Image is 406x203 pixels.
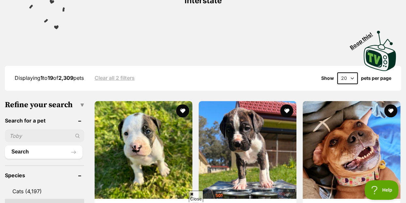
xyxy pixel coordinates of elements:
[349,27,379,51] span: Boop this!
[321,76,334,81] span: Show
[5,172,84,178] header: Species
[5,118,84,123] header: Search for a pet
[189,191,203,202] span: Close
[303,101,400,199] img: Maya - Staffordshire Bull Terrier Dog
[5,130,84,142] input: Toby
[384,104,397,117] button: favourite
[40,75,43,81] strong: 1
[48,75,53,81] strong: 19
[5,145,83,158] button: Search
[15,75,84,81] span: Displaying to of pets
[95,75,135,81] a: Clear all 2 filters
[5,184,84,198] a: Cats (4,197)
[5,100,84,109] h3: Refine your search
[364,25,396,72] a: Boop this!
[199,101,296,199] img: Clam Chowder - Bull Arab Dog
[364,31,396,71] img: PetRescue TV logo
[365,180,399,200] iframe: Help Scout Beacon - Open
[95,101,192,199] img: Crockpot - Bull Arab Dog
[58,75,73,81] strong: 2,309
[176,104,189,117] button: favourite
[280,104,293,117] button: favourite
[361,76,391,81] label: pets per page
